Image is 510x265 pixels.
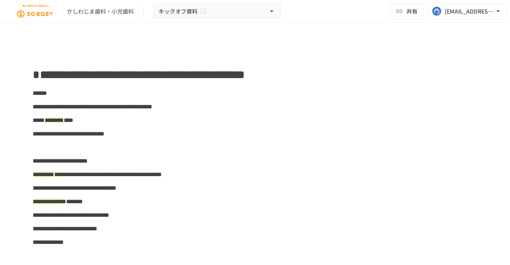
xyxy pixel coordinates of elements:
[10,5,61,18] img: JEGjsIKIkXC9kHzRN7titGGb0UF19Vi83cQ0mCQ5DuX
[159,6,198,16] span: キックオフ資料
[445,6,494,16] div: [EMAIL_ADDRESS][DOMAIN_NAME]
[427,3,507,19] button: [EMAIL_ADDRESS][DOMAIN_NAME]
[406,7,418,16] span: 共有
[390,3,424,19] button: 共有
[67,7,134,16] div: かしわじま歯科・小児歯科
[153,4,281,19] button: キックオフ資料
